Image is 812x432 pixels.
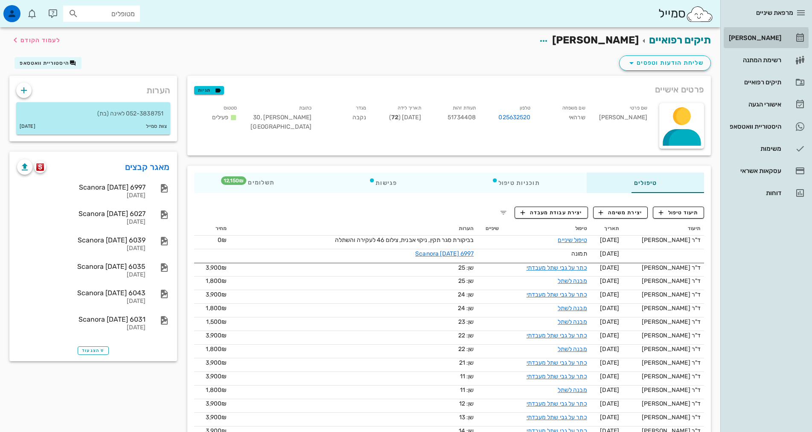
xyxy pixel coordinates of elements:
button: תיעוד טיפול [653,207,704,219]
a: מבנה לשתל [558,277,587,285]
div: ד"ר [PERSON_NAME] [626,290,701,299]
span: בית [137,287,147,293]
span: [DATE] [600,386,619,394]
button: הודעות [57,266,114,300]
div: הודעה שהתקבלה לאחרונה [17,107,153,116]
div: [PERSON_NAME] [592,101,654,137]
span: שליחת הודעות וטפסים [626,58,704,68]
strong: 72 [391,114,399,121]
span: [DATE] [600,318,619,325]
a: תגהיסטוריית וואטסאפ [724,116,809,137]
span: שן: 11 [460,373,474,380]
div: הודעה שהתקבלה לאחרונהProfile image for מיכלזה קורה בפחות מ1 אחוז מהאנשים שמטא (פייסבוק, אינסטגרם ... [9,100,162,145]
a: רשימת המתנה [724,50,809,70]
span: הודעות [76,287,94,293]
a: כתר על גבי שתל מעבדתי [527,264,587,271]
div: סמייל [658,5,713,23]
a: תיקים רפואיים [649,34,711,46]
span: [DATE] [600,264,619,271]
a: כתר על גבי שתל מעבדתי [527,400,587,407]
div: סגור [9,14,24,29]
a: טיפול שיניים [558,236,587,244]
span: [DATE] [600,277,619,285]
a: עסקאות אשראי [724,161,809,181]
a: משימות [724,138,809,159]
span: שן: 22 [458,346,474,353]
button: חיפוש עזרה [12,190,158,207]
a: 025632520 [498,113,530,122]
div: פגישות [322,173,444,193]
div: רשימת המתנה [727,57,781,63]
span: יצירת משימה [599,209,642,216]
a: כתר על גבי שתל מעבדתי [527,291,587,298]
div: שרהאי [537,101,592,137]
a: מאגר קבצים [125,160,170,174]
div: ד"ר [PERSON_NAME] [626,345,701,354]
span: [PERSON_NAME] [552,34,639,46]
div: [DATE] [17,245,146,252]
span: שן: 12 [459,400,474,407]
div: נקבה [318,101,373,137]
span: שן: 24 [458,305,474,312]
button: שליחת הודעות וטפסים [619,55,711,71]
small: צוות סמייל [146,122,167,131]
span: תג [25,7,30,12]
button: יצירת משימה [593,207,648,219]
div: היסטוריית וואטסאפ [727,123,781,130]
a: דוחות [724,183,809,203]
span: שן: 23 [458,318,474,325]
div: ד"ר [PERSON_NAME] [626,304,701,313]
span: בביקורת סגר תקין, ניקוי אבנית, צילום 46 לעקירה והשתלה [335,236,474,244]
span: שן: 24 [458,291,474,298]
div: ד"ר [PERSON_NAME] [626,399,701,408]
span: [DATE] [600,359,619,366]
span: [DATE] [600,305,619,312]
span: חיפוש עזרה [121,194,153,203]
div: אישורי הגעה [727,101,781,108]
span: , [261,114,262,121]
span: 1,800₪ [206,305,227,312]
span: יצירת עבודת מעבדה [521,209,582,216]
button: לעמוד הקודם [10,32,60,48]
span: שן: 11 [460,386,474,394]
span: היסטוריית וואטסאפ [20,60,69,66]
small: [DATE] [20,122,35,131]
span: שן: 22 [458,332,474,339]
span: 51734408 [448,114,476,121]
th: טיפול [502,222,590,236]
span: 1,500₪ [206,318,227,325]
small: מגדר [356,105,366,111]
div: ד"ר [PERSON_NAME] [626,331,701,340]
div: [DATE] [17,324,146,331]
a: מבנה לשתל [558,318,587,325]
div: Scanora [DATE] 6039 [17,236,146,244]
div: ד"ר [PERSON_NAME] [626,413,701,422]
div: [PERSON_NAME] [83,129,133,138]
span: 3,900₪ [206,359,227,366]
div: טיפולים [587,173,704,193]
a: כתר על גבי שתל מעבדתי [527,332,587,339]
small: סטטוס [224,105,237,111]
a: מבנה לשתל [558,346,587,353]
small: כתובת [299,105,312,111]
div: Profile image for מיכלזה קורה בפחות מ1 אחוז מהאנשים שמטא (פייסבוק, אינסטגרם וכו) לא נותנים לשלוח ... [9,113,162,144]
span: [GEOGRAPHIC_DATA] [250,123,311,130]
div: ד"ר [PERSON_NAME] [626,317,701,326]
th: מחיר [194,222,230,236]
div: הערות [9,76,177,101]
span: מרפאת שיניים [756,9,793,17]
div: ד"ר [PERSON_NAME] [626,372,701,381]
div: ד"ר [PERSON_NAME] [626,358,701,367]
a: תיקים רפואיים [724,72,809,92]
span: שן: 25 [458,277,474,285]
div: [DATE] [17,271,146,279]
button: תגיות [194,86,224,95]
span: תמונה [571,250,587,257]
small: טלפון [520,105,531,111]
span: שן: 25 [458,264,474,271]
button: scanora logo [34,161,46,173]
div: תיקים רפואיים [727,79,781,86]
span: שן: 21 [459,359,474,366]
div: Scanora [DATE] 6031 [17,315,146,323]
span: [DATE] [600,250,619,257]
